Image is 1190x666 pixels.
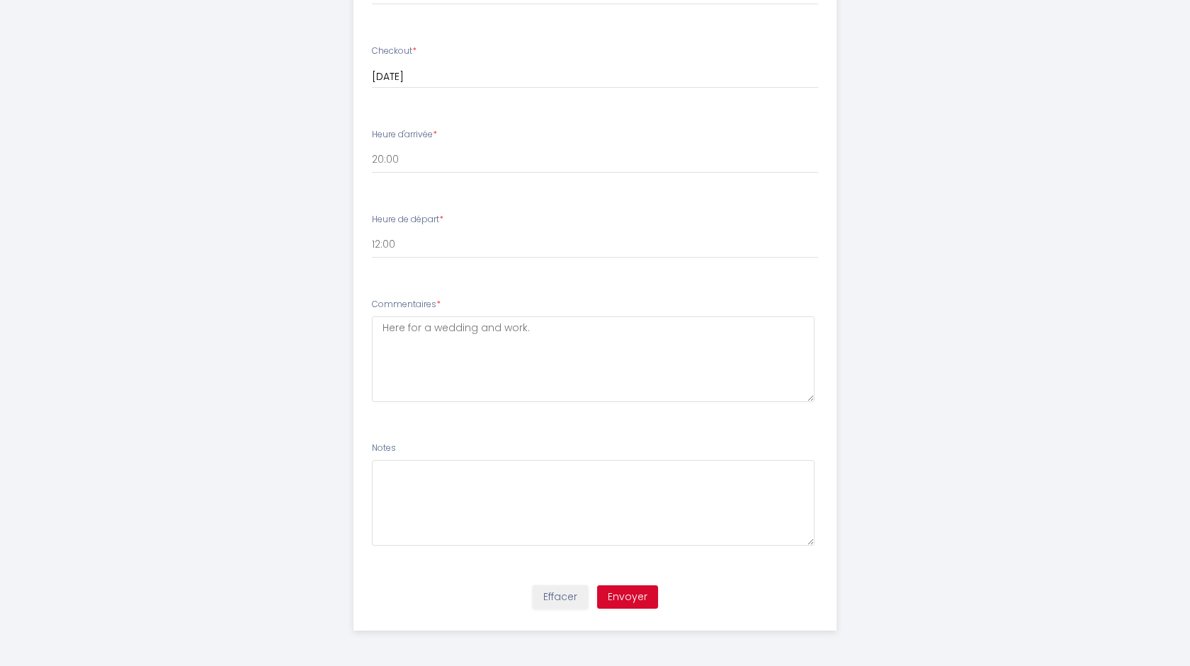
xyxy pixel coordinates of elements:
[372,298,441,311] label: Commentaires
[597,585,658,609] button: Envoyer
[533,585,588,609] button: Effacer
[372,442,396,455] label: Notes
[372,213,443,226] label: Heure de départ
[372,128,437,142] label: Heure d'arrivée
[372,45,416,58] label: Checkout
